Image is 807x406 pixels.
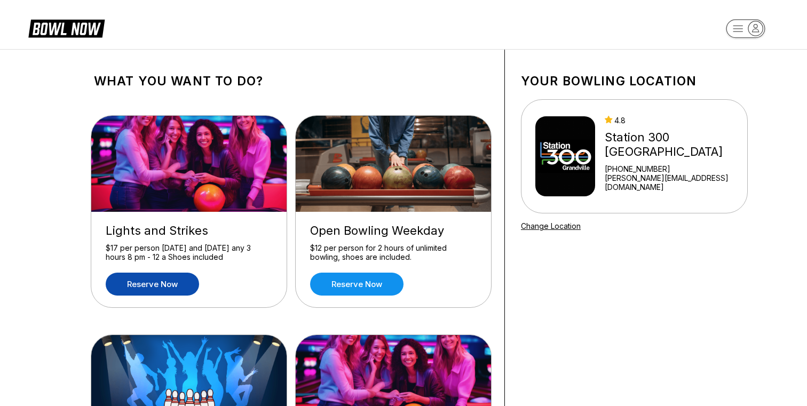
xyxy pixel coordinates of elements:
[296,116,492,212] img: Open Bowling Weekday
[605,130,743,159] div: Station 300 [GEOGRAPHIC_DATA]
[535,116,595,196] img: Station 300 Grandville
[91,116,288,212] img: Lights and Strikes
[521,74,748,89] h1: Your bowling location
[310,273,403,296] a: Reserve now
[106,224,272,238] div: Lights and Strikes
[94,74,488,89] h1: What you want to do?
[106,243,272,262] div: $17 per person [DATE] and [DATE] any 3 hours 8 pm - 12 a Shoes included
[605,164,743,173] div: [PHONE_NUMBER]
[106,273,199,296] a: Reserve now
[310,224,477,238] div: Open Bowling Weekday
[605,173,743,192] a: [PERSON_NAME][EMAIL_ADDRESS][DOMAIN_NAME]
[310,243,477,262] div: $12 per person for 2 hours of unlimited bowling, shoes are included.
[521,221,581,230] a: Change Location
[605,116,743,125] div: 4.8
